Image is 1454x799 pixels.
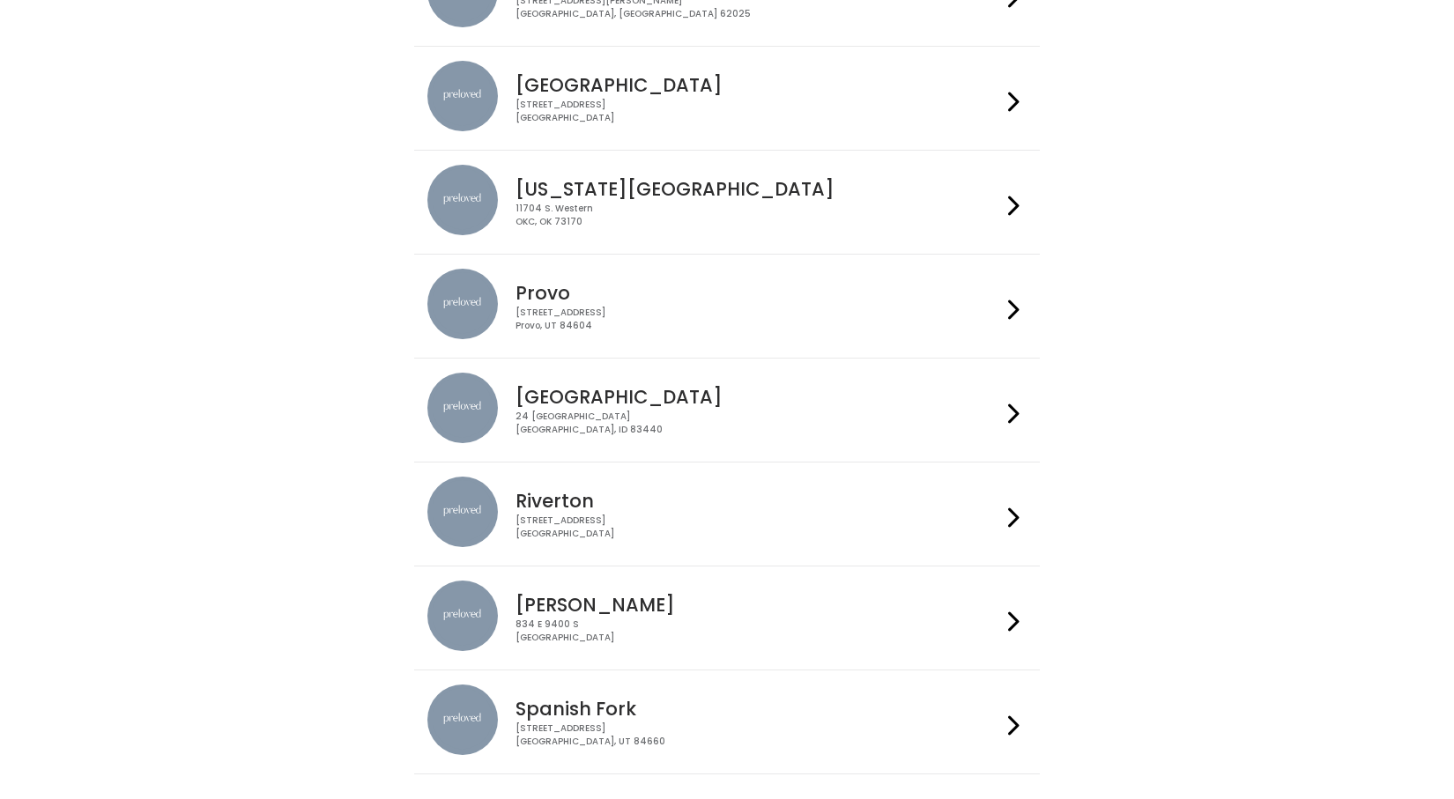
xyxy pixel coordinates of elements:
[427,373,498,443] img: preloved location
[427,165,498,235] img: preloved location
[427,269,498,339] img: preloved location
[516,722,1000,748] div: [STREET_ADDRESS] [GEOGRAPHIC_DATA], UT 84660
[516,618,1000,644] div: 834 E 9400 S [GEOGRAPHIC_DATA]
[427,477,1026,551] a: preloved location Riverton [STREET_ADDRESS][GEOGRAPHIC_DATA]
[516,75,1000,95] h4: [GEOGRAPHIC_DATA]
[516,514,1000,540] div: [STREET_ADDRESS] [GEOGRAPHIC_DATA]
[516,387,1000,407] h4: [GEOGRAPHIC_DATA]
[427,165,1026,240] a: preloved location [US_STATE][GEOGRAPHIC_DATA] 11704 S. WesternOKC, OK 73170
[427,373,1026,448] a: preloved location [GEOGRAPHIC_DATA] 24 [GEOGRAPHIC_DATA][GEOGRAPHIC_DATA], ID 83440
[516,307,1000,332] div: [STREET_ADDRESS] Provo, UT 84604
[516,179,1000,199] h4: [US_STATE][GEOGRAPHIC_DATA]
[516,203,1000,228] div: 11704 S. Western OKC, OK 73170
[427,61,1026,136] a: preloved location [GEOGRAPHIC_DATA] [STREET_ADDRESS][GEOGRAPHIC_DATA]
[516,699,1000,719] h4: Spanish Fork
[516,411,1000,436] div: 24 [GEOGRAPHIC_DATA] [GEOGRAPHIC_DATA], ID 83440
[516,491,1000,511] h4: Riverton
[427,61,498,131] img: preloved location
[427,477,498,547] img: preloved location
[427,269,1026,344] a: preloved location Provo [STREET_ADDRESS]Provo, UT 84604
[427,581,1026,655] a: preloved location [PERSON_NAME] 834 E 9400 S[GEOGRAPHIC_DATA]
[516,99,1000,124] div: [STREET_ADDRESS] [GEOGRAPHIC_DATA]
[427,581,498,651] img: preloved location
[427,684,1026,759] a: preloved location Spanish Fork [STREET_ADDRESS][GEOGRAPHIC_DATA], UT 84660
[427,684,498,755] img: preloved location
[516,283,1000,303] h4: Provo
[516,595,1000,615] h4: [PERSON_NAME]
